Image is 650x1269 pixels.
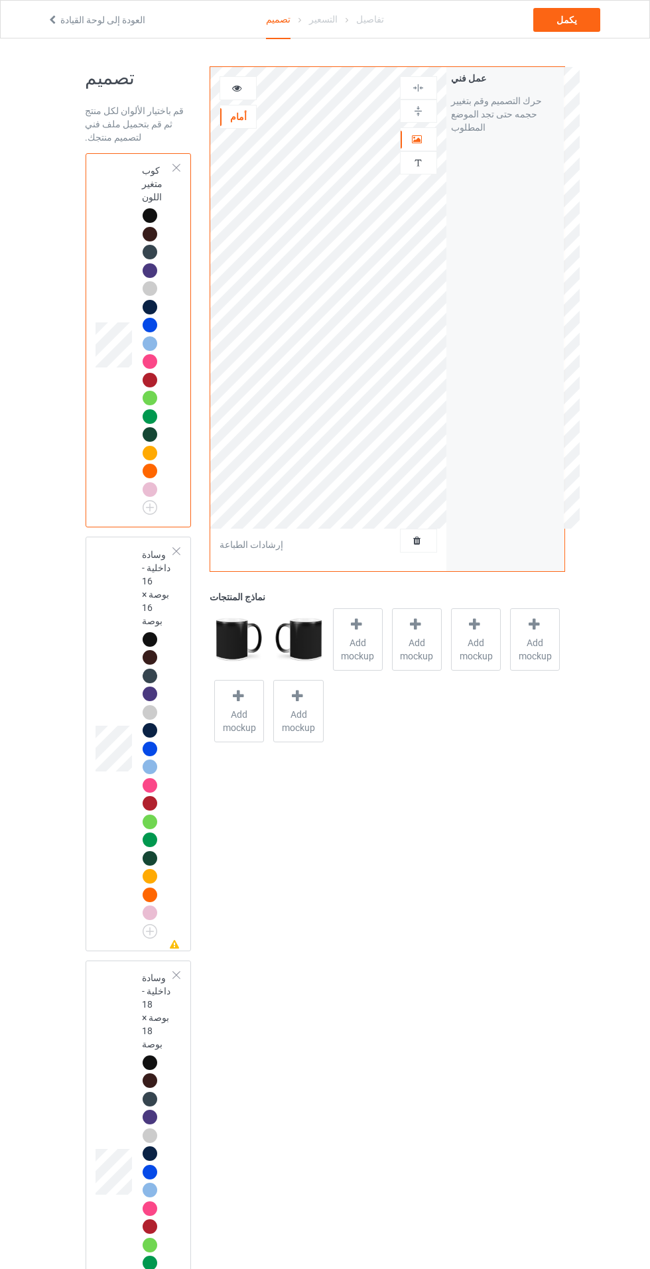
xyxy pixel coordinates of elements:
[86,105,184,143] font: قم باختيار الألوان لكل منتج ثم قم بتحميل ملف فني لتصميم منتجك.
[393,636,441,663] span: Add mockup
[451,96,542,133] font: حرك التصميم وقم بتغيير حجمه حتى تجد الموضع المطلوب
[451,73,486,84] font: عمل فني
[356,14,384,25] font: تفاصيل
[86,153,192,527] div: كوب متغير اللون
[214,680,264,742] div: Add mockup
[215,708,263,734] span: Add mockup
[214,608,264,671] img: regular.jpg
[412,105,424,117] img: svg%3E%0A
[451,608,501,671] div: Add mockup
[333,608,383,671] div: Add mockup
[143,972,171,1049] font: وسادة داخلية - 18 بوصة × 18 بوصة
[412,82,424,94] img: svg%3E%0A
[556,15,577,25] font: يكمل
[230,111,247,122] font: أمام
[511,636,559,663] span: Add mockup
[220,539,283,550] font: إرشادات الطباعة
[412,157,424,169] img: svg%3E%0A
[60,15,145,25] font: العودة إلى لوحة القيادة
[510,608,560,671] div: Add mockup
[143,165,163,202] font: كوب متغير اللون
[47,15,145,25] a: العودة إلى لوحة القيادة
[143,549,171,626] font: وسادة داخلية - 16 بوصة × 16 بوصة
[86,537,192,951] div: وسادة داخلية - 16 بوصة × 16 بوصة
[274,708,322,734] span: Add mockup
[273,608,323,671] img: regular.jpg
[309,14,338,25] font: التسعير
[533,8,600,32] div: يكمل
[452,636,500,663] span: Add mockup
[143,924,157,939] img: svg+xml;base64,PD94bWwgdmVyc2lvbj0iMS4wIiBlbmNvZGluZz0iVVRGLTgiPz4KPHN2ZyB3aWR0aD0iMjJweCIgaGVpZ2...
[334,636,382,663] span: Add mockup
[266,14,291,25] font: تصميم
[210,592,265,602] font: نماذج المنتجات
[392,608,442,671] div: Add mockup
[273,680,323,742] div: Add mockup
[86,67,135,89] font: تصميم
[143,500,157,515] img: svg+xml;base64,PD94bWwgdmVyc2lvbj0iMS4wIiBlbmNvZGluZz0iVVRGLTgiPz4KPHN2ZyB3aWR0aD0iMjJweCIgaGVpZ2...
